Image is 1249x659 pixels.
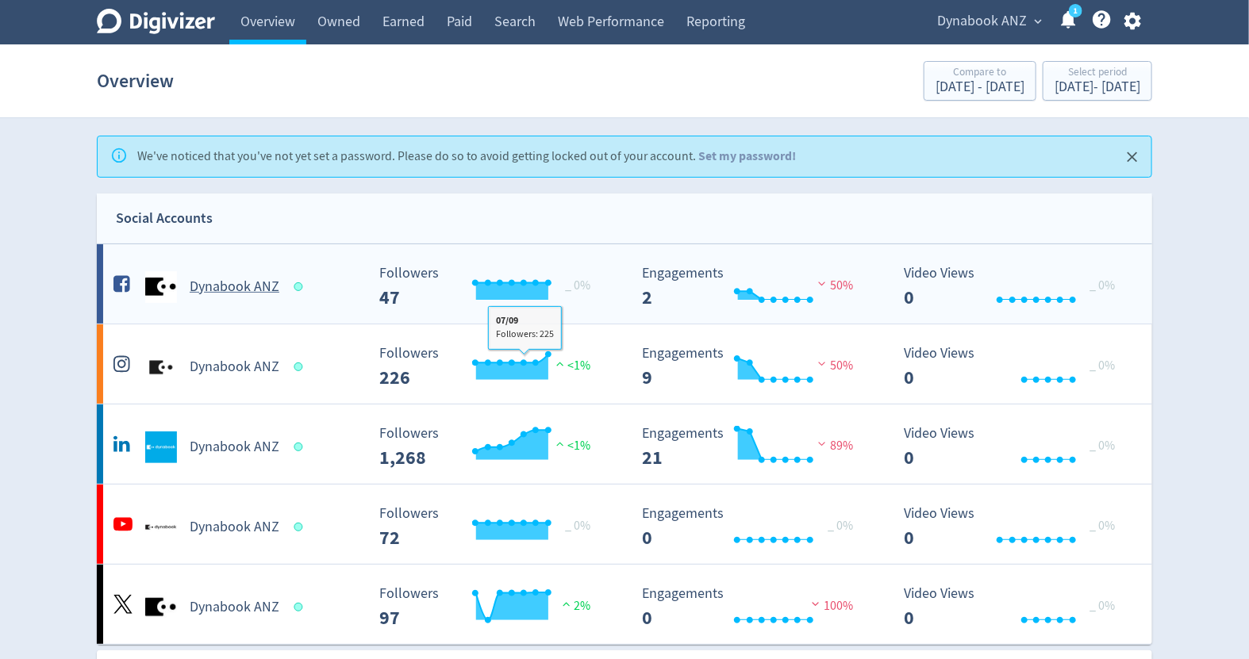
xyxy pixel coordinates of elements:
[932,9,1046,34] button: Dynabook ANZ
[372,586,610,628] svg: Followers ---
[552,358,591,374] span: <1%
[1090,518,1116,534] span: _ 0%
[808,598,824,610] img: negative-performance.svg
[1031,14,1045,29] span: expand_more
[1090,598,1116,614] span: _ 0%
[814,278,830,289] img: negative-performance.svg
[97,404,1152,484] a: Dynabook ANZ undefinedDynabook ANZ Followers --- Followers 1,268 <1% Engagements 21 Engagements 2...
[97,485,1152,564] a: Dynabook ANZ undefinedDynabook ANZ Followers --- _ 0% Followers 72 Engagements 0 Engagements 0 _ ...
[294,523,308,531] span: Data last synced: 9 Sep 2025, 11:02pm (AEST)
[190,358,279,377] h5: Dynabook ANZ
[814,358,830,370] img: negative-performance.svg
[145,271,177,303] img: Dynabook ANZ undefined
[145,592,177,623] img: Dynabook ANZ undefined
[372,506,610,548] svg: Followers ---
[814,358,853,374] span: 50%
[1055,80,1140,94] div: [DATE] - [DATE]
[372,266,610,308] svg: Followers ---
[190,278,279,297] h5: Dynabook ANZ
[1090,438,1116,454] span: _ 0%
[190,598,279,617] h5: Dynabook ANZ
[116,207,213,230] div: Social Accounts
[294,443,308,451] span: Data last synced: 10 Sep 2025, 12:02pm (AEST)
[1090,278,1116,293] span: _ 0%
[566,278,591,293] span: _ 0%
[559,598,575,610] img: positive-performance.svg
[808,598,853,614] span: 100%
[634,586,872,628] svg: Engagements 0
[936,67,1024,80] div: Compare to
[294,282,308,291] span: Data last synced: 10 Sep 2025, 2:02am (AEST)
[936,80,1024,94] div: [DATE] - [DATE]
[97,565,1152,644] a: Dynabook ANZ undefinedDynabook ANZ Followers --- Followers 97 2% Engagements 0 Engagements 0 100%...
[145,431,177,463] img: Dynabook ANZ undefined
[566,518,591,534] span: _ 0%
[1069,4,1082,17] a: 1
[552,358,568,370] img: positive-performance.svg
[634,346,872,388] svg: Engagements 9
[924,61,1036,101] button: Compare to[DATE] - [DATE]
[190,438,279,457] h5: Dynabook ANZ
[828,518,853,534] span: _ 0%
[634,426,872,468] svg: Engagements 21
[698,148,796,164] a: Set my password!
[1090,358,1116,374] span: _ 0%
[1074,6,1078,17] text: 1
[634,266,872,308] svg: Engagements 2
[190,518,279,537] h5: Dynabook ANZ
[897,426,1135,468] svg: Video Views 0
[897,266,1135,308] svg: Video Views 0
[137,141,796,172] div: We've noticed that you've not yet set a password. Please do so to avoid getting locked out of you...
[372,346,610,388] svg: Followers ---
[1043,61,1152,101] button: Select period[DATE]- [DATE]
[1120,144,1146,170] button: Close
[97,324,1152,404] a: Dynabook ANZ undefinedDynabook ANZ Followers --- Followers 226 <1% Engagements 9 Engagements 9 50...
[559,598,591,614] span: 2%
[897,506,1135,548] svg: Video Views 0
[372,426,610,468] svg: Followers ---
[814,438,853,454] span: 89%
[552,438,591,454] span: <1%
[294,603,308,611] span: Data last synced: 10 Sep 2025, 4:01am (AEST)
[294,362,308,371] span: Data last synced: 10 Sep 2025, 2:02am (AEST)
[145,511,177,543] img: Dynabook ANZ undefined
[97,244,1152,324] a: Dynabook ANZ undefinedDynabook ANZ Followers --- _ 0% Followers 47 Engagements 2 Engagements 2 50...
[814,278,853,293] span: 50%
[97,56,174,106] h1: Overview
[814,438,830,450] img: negative-performance.svg
[897,346,1135,388] svg: Video Views 0
[1055,67,1140,80] div: Select period
[145,351,177,383] img: Dynabook ANZ undefined
[937,9,1027,34] span: Dynabook ANZ
[897,586,1135,628] svg: Video Views 0
[634,506,872,548] svg: Engagements 0
[552,438,568,450] img: positive-performance.svg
